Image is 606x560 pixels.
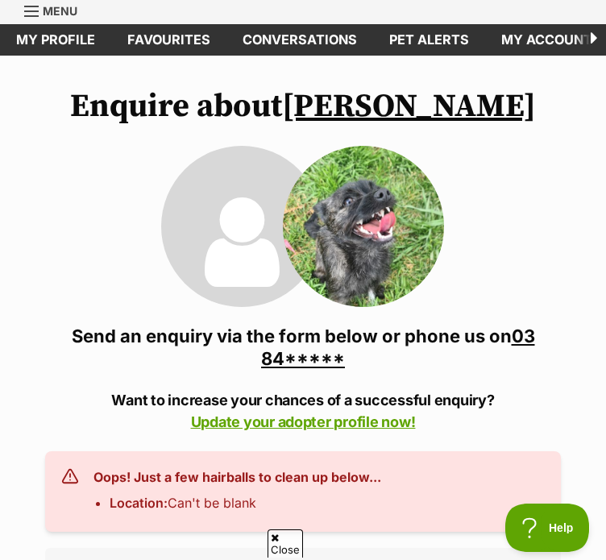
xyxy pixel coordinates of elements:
iframe: Help Scout Beacon - Open [505,504,590,552]
span: Menu [43,4,77,18]
a: Favourites [111,24,226,56]
li: Can't be blank [110,493,381,512]
h3: Send an enquiry via the form below or phone us on [45,325,561,370]
a: Pet alerts [373,24,485,56]
a: [PERSON_NAME] [282,86,536,127]
p: Want to increase your chances of a successful enquiry? [45,389,561,433]
span: Close [268,529,303,558]
img: Saoirse [283,146,444,307]
strong: Location: [110,495,168,511]
a: conversations [226,24,373,56]
a: Update your adopter profile now! [191,413,416,430]
h3: Oops! Just a few hairballs to clean up below... [93,467,381,487]
h1: Enquire about [45,88,561,125]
